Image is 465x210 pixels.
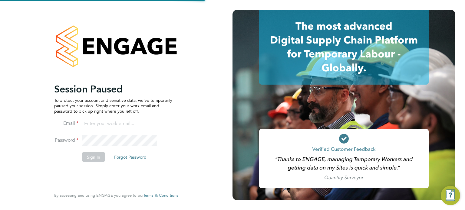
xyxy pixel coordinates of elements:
[54,120,78,126] label: Email
[54,193,178,198] span: By accessing and using ENGAGE you agree to our
[54,97,172,114] p: To protect your account and sensitive data, we've temporarily paused your session. Simply enter y...
[109,152,151,162] button: Forgot Password
[54,83,172,95] h2: Session Paused
[82,118,157,129] input: Enter your work email...
[441,186,460,205] button: Engage Resource Center
[54,137,78,143] label: Password
[82,152,105,162] button: Sign In
[143,193,178,198] a: Terms & Conditions
[143,193,178,198] span: Terms & Conditions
